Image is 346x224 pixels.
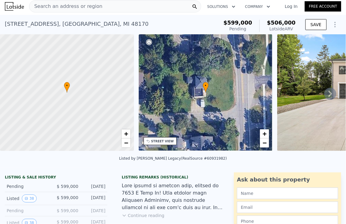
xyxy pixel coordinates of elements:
button: Show Options [329,19,341,31]
div: Ask about this property [237,175,338,184]
div: Pending [7,183,51,189]
a: Zoom out [121,138,131,148]
span: $ 599,000 [57,184,78,189]
div: [DATE] [83,208,106,214]
button: Solutions [202,1,240,12]
span: + [263,130,267,137]
span: − [124,139,128,147]
span: $ 599,000 [57,208,78,213]
img: Lotside [5,2,24,11]
span: Search an address or region [29,3,102,10]
a: Log In [278,3,305,9]
a: Zoom in [121,129,131,138]
div: Listed by [PERSON_NAME] Legacy (RealSource #60931982) [119,156,227,161]
span: $599,000 [224,19,252,26]
div: Pending [224,26,252,32]
div: [DATE] [83,195,106,202]
span: $ 599,000 [57,195,78,200]
input: Email [237,202,338,213]
button: Company [240,1,275,12]
span: − [263,139,267,147]
span: + [124,130,128,137]
button: Continue reading [122,212,165,219]
div: Listed [7,195,51,202]
span: $506,000 [267,19,296,26]
div: Lotside ARV [267,26,296,32]
span: • [203,83,209,88]
div: LISTING & SALE HISTORY [5,175,107,181]
div: • [64,82,70,93]
button: View historical data [22,195,37,202]
div: Listing Remarks (Historical) [122,175,224,180]
div: STREET VIEW [151,139,174,144]
div: Lore ipsumd si ametcon adip, elitsed do 7653 E Temp In! Utla etdolor magn Aliquaen Adminimv, quis... [122,182,224,211]
a: Zoom in [260,129,269,138]
button: SAVE [305,19,327,30]
div: [STREET_ADDRESS] , [GEOGRAPHIC_DATA] , MI 48170 [5,20,148,28]
input: Name [237,188,338,199]
div: Pending [7,208,51,214]
span: • [64,83,70,88]
a: Free Account [305,1,341,12]
div: • [203,82,209,93]
a: Zoom out [260,138,269,148]
div: [DATE] [83,183,106,189]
